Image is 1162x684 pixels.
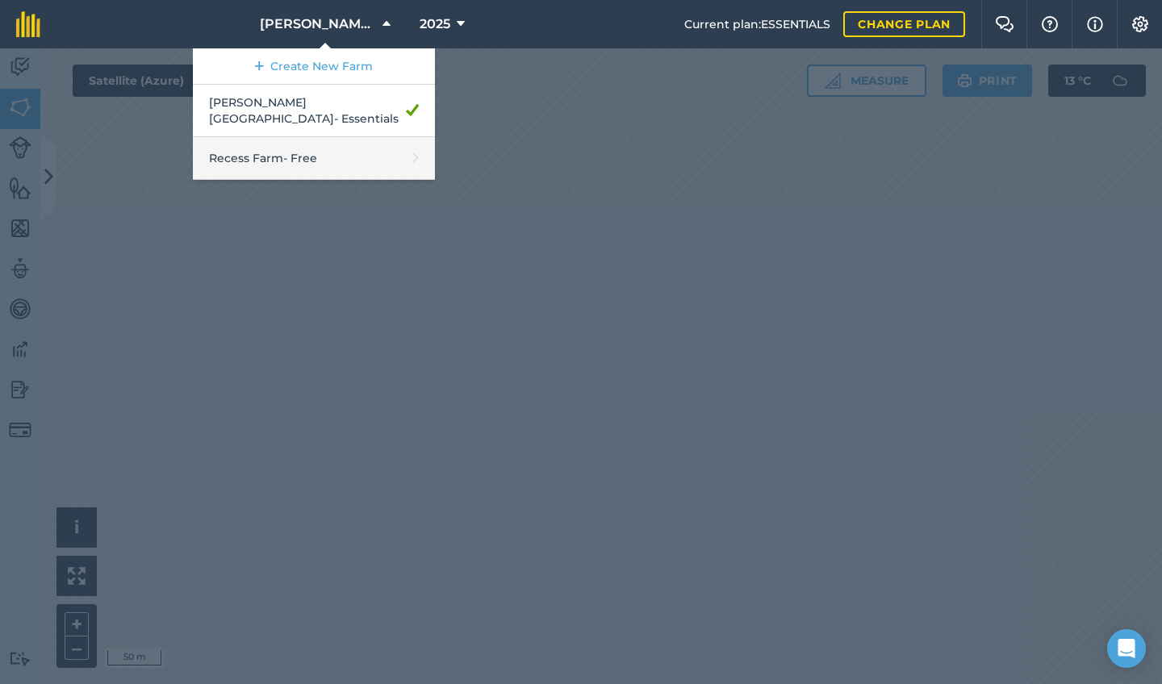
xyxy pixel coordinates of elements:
span: 2025 [420,15,450,34]
a: [PERSON_NAME][GEOGRAPHIC_DATA]- Essentials [193,85,435,137]
a: Recess Farm- Free [193,137,435,180]
img: svg+xml;base64,PHN2ZyB4bWxucz0iaHR0cDovL3d3dy53My5vcmcvMjAwMC9zdmciIHdpZHRoPSIxNyIgaGVpZ2h0PSIxNy... [1087,15,1103,34]
div: Open Intercom Messenger [1107,629,1146,668]
img: A cog icon [1131,16,1150,32]
a: Create New Farm [193,48,435,85]
img: fieldmargin Logo [16,11,40,37]
span: [PERSON_NAME][GEOGRAPHIC_DATA] [260,15,376,34]
img: Two speech bubbles overlapping with the left bubble in the forefront [995,16,1014,32]
img: A question mark icon [1040,16,1060,32]
span: Current plan : ESSENTIALS [684,15,830,33]
a: Change plan [843,11,965,37]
